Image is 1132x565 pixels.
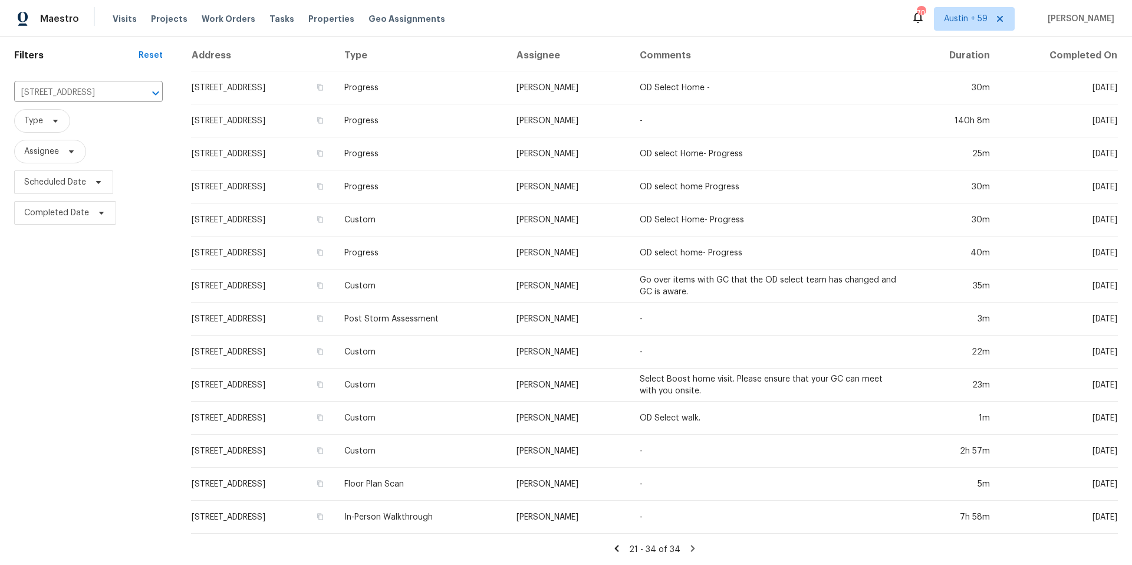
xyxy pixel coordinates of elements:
td: 2h 57m [909,435,999,468]
td: Custom [335,270,508,303]
td: Floor Plan Scan [335,468,508,501]
button: Copy Address [315,478,325,489]
td: 140h 8m [909,104,999,137]
span: Tasks [269,15,294,23]
td: Custom [335,336,508,369]
td: [PERSON_NAME] [507,203,630,236]
span: Projects [151,13,187,25]
td: - [630,303,909,336]
td: [PERSON_NAME] [507,137,630,170]
button: Copy Address [315,511,325,522]
button: Copy Address [315,148,325,159]
span: [PERSON_NAME] [1043,13,1114,25]
span: Completed Date [24,207,89,219]
td: Custom [335,435,508,468]
td: [STREET_ADDRESS] [191,137,335,170]
td: [PERSON_NAME] [507,468,630,501]
span: Maestro [40,13,79,25]
span: Geo Assignments [368,13,445,25]
td: [PERSON_NAME] [507,236,630,270]
td: [STREET_ADDRESS] [191,303,335,336]
td: Post Storm Assessment [335,303,508,336]
td: [STREET_ADDRESS] [191,203,335,236]
span: Work Orders [202,13,255,25]
td: [DATE] [999,203,1118,236]
span: 21 - 34 of 34 [629,546,680,554]
td: [DATE] [999,402,1118,435]
td: [PERSON_NAME] [507,402,630,435]
td: OD Select walk. [630,402,909,435]
button: Copy Address [315,181,325,192]
td: In-Person Walkthrough [335,501,508,534]
td: - [630,435,909,468]
span: Type [24,115,43,127]
td: Custom [335,369,508,402]
h1: Filters [14,50,139,61]
td: [PERSON_NAME] [507,170,630,203]
td: [DATE] [999,71,1118,104]
td: 30m [909,203,999,236]
td: OD select home Progress [630,170,909,203]
td: [STREET_ADDRESS] [191,104,335,137]
button: Copy Address [315,247,325,258]
td: [STREET_ADDRESS] [191,435,335,468]
td: [PERSON_NAME] [507,501,630,534]
td: [DATE] [999,468,1118,501]
th: Address [191,40,335,71]
td: OD select home- Progress [630,236,909,270]
td: Progress [335,170,508,203]
td: [STREET_ADDRESS] [191,270,335,303]
td: 22m [909,336,999,369]
td: 3m [909,303,999,336]
button: Copy Address [315,445,325,456]
td: [DATE] [999,501,1118,534]
td: [STREET_ADDRESS] [191,236,335,270]
button: Copy Address [315,379,325,390]
td: [DATE] [999,104,1118,137]
span: Visits [113,13,137,25]
td: 30m [909,71,999,104]
td: Select Boost home visit. Please ensure that your GC can meet with you onsite. [630,369,909,402]
td: OD Select Home- Progress [630,203,909,236]
td: [STREET_ADDRESS] [191,336,335,369]
td: - [630,336,909,369]
div: 709 [917,7,925,19]
button: Copy Address [315,313,325,324]
td: [DATE] [999,303,1118,336]
input: Search for an address... [14,84,130,102]
td: [STREET_ADDRESS] [191,402,335,435]
button: Open [147,85,164,101]
td: [DATE] [999,435,1118,468]
button: Copy Address [315,412,325,423]
td: Progress [335,137,508,170]
td: 30m [909,170,999,203]
td: 23m [909,369,999,402]
th: Duration [909,40,999,71]
td: - [630,501,909,534]
td: [DATE] [999,336,1118,369]
button: Copy Address [315,280,325,291]
td: 25m [909,137,999,170]
td: 1m [909,402,999,435]
button: Copy Address [315,346,325,357]
td: - [630,468,909,501]
td: [DATE] [999,270,1118,303]
td: [PERSON_NAME] [507,369,630,402]
td: Progress [335,104,508,137]
th: Comments [630,40,909,71]
td: 40m [909,236,999,270]
td: OD select Home- Progress [630,137,909,170]
th: Completed On [999,40,1118,71]
td: Progress [335,71,508,104]
td: [DATE] [999,170,1118,203]
td: [PERSON_NAME] [507,71,630,104]
td: 7h 58m [909,501,999,534]
td: [PERSON_NAME] [507,104,630,137]
button: Copy Address [315,214,325,225]
td: [DATE] [999,369,1118,402]
span: Scheduled Date [24,176,86,188]
td: Custom [335,402,508,435]
td: [PERSON_NAME] [507,303,630,336]
th: Type [335,40,508,71]
button: Copy Address [315,82,325,93]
